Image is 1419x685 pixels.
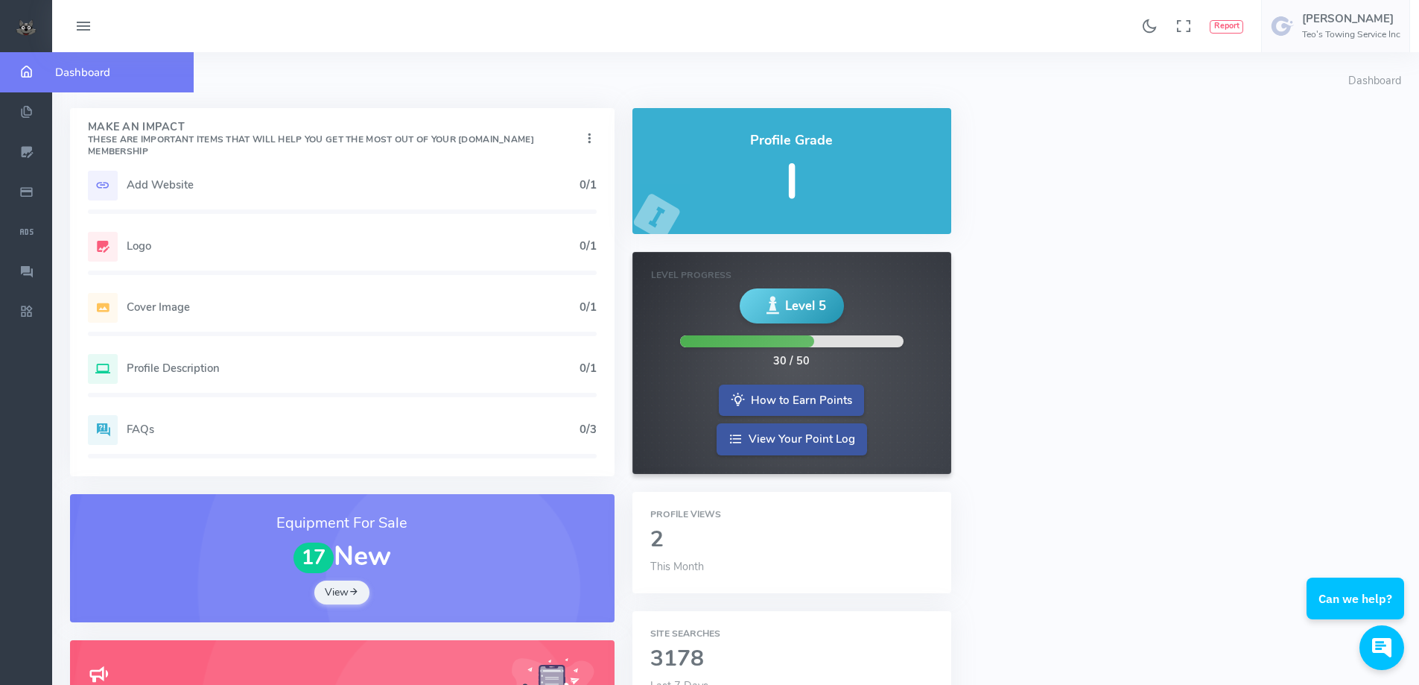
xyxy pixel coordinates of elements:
[1302,30,1400,40] h6: Teo's Towing Service Inc
[650,133,934,148] h4: Profile Grade
[70,52,1348,108] h4: Dashboard
[580,362,597,374] h5: 0/1
[650,156,934,209] h5: I
[580,179,597,191] h5: 0/1
[580,240,597,252] h5: 0/1
[785,297,826,315] span: Level 5
[293,543,334,573] span: 17
[719,385,864,417] a: How to Earn Points
[127,362,580,374] h5: Profile Description
[1210,20,1243,34] button: Report
[1271,14,1295,38] img: user-image
[650,629,934,639] h6: Site Searches
[127,240,580,252] h5: Logo
[717,423,867,455] a: View Your Point Log
[650,559,704,574] span: This Month
[1348,73,1401,89] li: Dashboard
[580,301,597,313] h5: 0/1
[127,301,580,313] h5: Cover Image
[773,353,810,370] div: 30 / 50
[16,19,36,36] img: small logo
[127,423,580,435] h5: FAQs
[651,271,933,280] h6: Level Progress
[127,179,580,191] h5: Add Website
[88,542,597,573] h1: New
[650,510,934,520] h6: Profile Views
[88,133,534,157] small: These are important items that will help you get the most out of your [DOMAIN_NAME] Membership
[88,121,582,157] h4: Make An Impact
[1302,13,1400,25] h5: [PERSON_NAME]
[650,528,934,552] h2: 2
[314,581,369,604] a: View
[580,423,597,435] h5: 0/3
[1297,537,1419,685] iframe: Conversations
[650,647,934,672] h2: 3178
[88,512,597,534] h3: Equipment For Sale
